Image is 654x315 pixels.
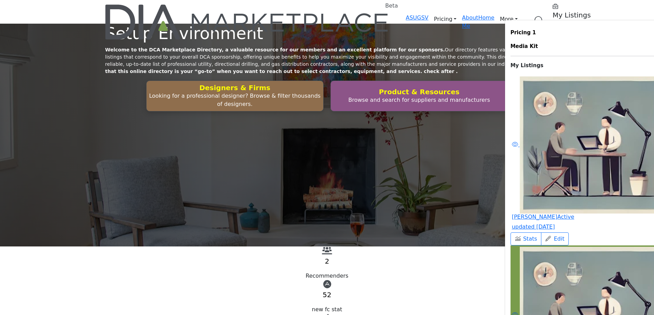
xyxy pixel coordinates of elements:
h2: Designers & Firms [149,84,321,92]
a: Beta [105,4,389,39]
button: Product & Resources Browse and search for suppliers and manufacturers [330,81,508,111]
span: Active [557,214,575,220]
div: My Listings [553,3,638,19]
a: View Recommenders [322,249,332,255]
button: Designers & Firms Looking for a professional designer? Browse & filter thousands of designers. [146,81,324,111]
span: Pricing 1 [511,29,536,36]
strong: We hope that this online directory is your “go-to” when you want to reach out to select contracto... [105,61,541,74]
a: ASUGSV [406,14,428,21]
a: Media Kit [511,42,538,50]
a: Home [478,14,494,21]
h5: My Listings [553,11,638,19]
button: Link for company listing [511,232,542,245]
div: Recommenders [105,272,549,280]
a: 52 [323,291,331,299]
strong: Welcome to the DCA Marketplace Directory, a valuable resource for our members and an excellent pl... [105,47,445,52]
a: Pricing [428,14,462,25]
div: new fc stat [105,305,549,314]
div: Basic outlined example [511,232,569,245]
a: Pricing 1 [511,28,536,37]
p: Looking for a professional designer? Browse & filter thousands of designers. [149,92,321,108]
a: More [494,14,523,25]
b: My Listings [511,62,543,70]
a: About Me [462,14,478,29]
p: Our directory features various levels of listings that correspond to your overall DCA sponsorship... [105,46,549,75]
p: Browse and search for suppliers and manufacturers [333,96,505,104]
h2: Product & Resources [333,88,505,96]
a: Search [527,12,549,30]
span: updated [DATE] [512,223,555,230]
h6: Beta [385,2,398,9]
span: Media Kit [511,43,538,49]
a: 2 [325,257,329,265]
img: Site Logo [105,4,389,39]
button: Show Company Details With Edit Page [541,232,569,245]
